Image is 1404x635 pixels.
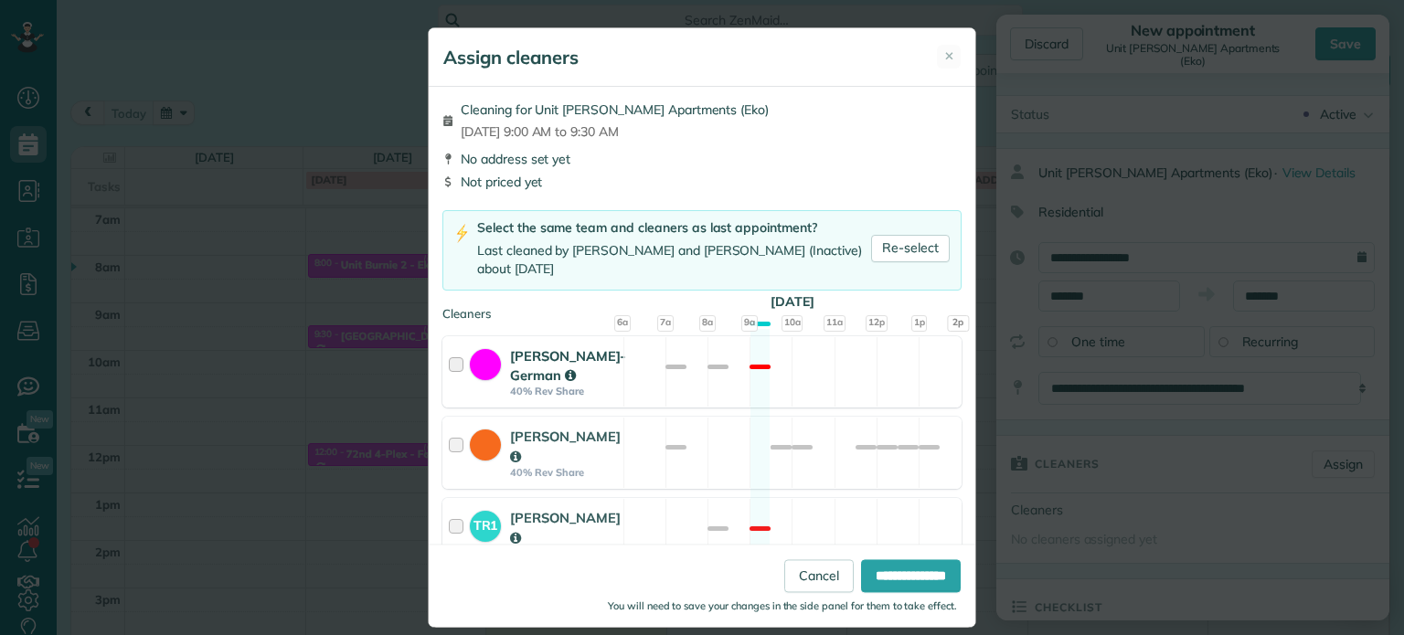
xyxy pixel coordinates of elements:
strong: 40% Rev Share [510,385,625,397]
div: Last cleaned by [PERSON_NAME] and [PERSON_NAME] (Inactive) about [DATE] [477,241,871,279]
small: You will need to save your changes in the side panel for them to take effect. [608,600,957,613]
strong: 40% Rev Share [510,466,621,479]
strong: TR1 [470,511,501,535]
strong: [PERSON_NAME] [510,509,621,545]
span: [DATE] 9:00 AM to 9:30 AM [461,122,769,141]
span: ✕ [944,48,954,65]
h5: Assign cleaners [443,45,579,70]
strong: [PERSON_NAME]-German [510,347,625,384]
a: Re-select [871,235,950,262]
div: No address set yet [442,150,962,168]
a: Cancel [784,560,854,593]
div: Not priced yet [442,173,962,191]
div: Cleaners [442,305,962,311]
strong: [PERSON_NAME] [510,428,621,464]
div: Select the same team and cleaners as last appointment? [477,218,871,238]
img: lightning-bolt-icon-94e5364df696ac2de96d3a42b8a9ff6ba979493684c50e6bbbcda72601fa0d29.png [454,224,470,243]
span: Cleaning for Unit [PERSON_NAME] Apartments (Eko) [461,101,769,119]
